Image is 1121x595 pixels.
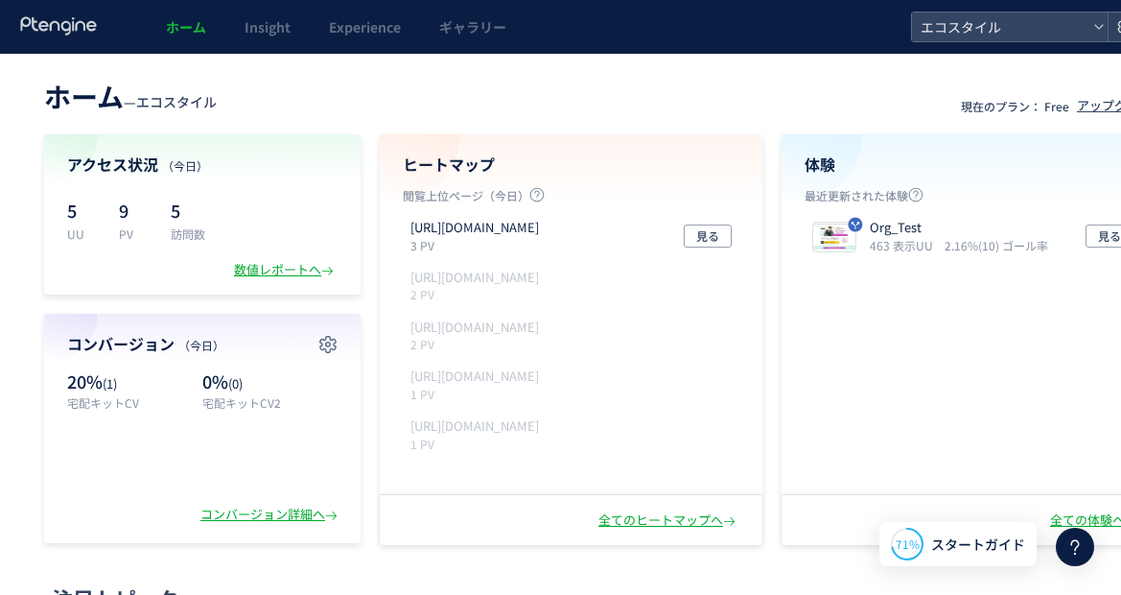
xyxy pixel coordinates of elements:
i: 463 表示UU [870,237,941,253]
p: 1 PV [410,386,547,402]
p: 0% [202,369,338,394]
p: Org_Test [870,219,1040,237]
p: 2 PV [410,336,547,352]
span: ホーム [166,17,206,36]
p: 宅配キットCV2 [202,394,338,411]
p: 2 PV [410,286,547,302]
p: https://style-eco.com/takuhai-kaitori/moushikomi/wide_step1.php [410,319,539,337]
button: 見る [684,225,732,248]
span: エコスタイル [915,12,1086,41]
span: 見る [696,225,719,248]
span: 71% [896,535,920,552]
h4: アクセス状況 [67,154,338,176]
span: Experience [329,17,401,36]
span: エコスタイル [136,92,217,111]
p: https://style-eco.com/takuhai-kaitori/moushikomi/narrow_step1.php [410,269,539,287]
p: 現在のプラン： Free [961,98,1069,114]
div: 全てのヒートマップへ [598,512,739,530]
div: 数値レポートへ [234,261,338,279]
p: UU [67,226,96,242]
p: 20% [67,369,193,394]
span: (1) [103,374,117,393]
p: 1 PV [410,436,547,452]
p: PV [119,226,148,242]
p: https://style-eco.com/takuhai-kaitori/lp01 [410,219,539,237]
span: ホーム [44,77,124,115]
span: (0) [228,374,243,393]
p: 3 PV [410,237,547,253]
p: https://style-eco.com/takuhai-kaitori/moushikomi/wide_step3.php [410,417,539,436]
p: 訪問数 [171,226,205,242]
p: 宅配キットCV [67,394,193,411]
span: （今日） [178,337,224,353]
img: 09124264754c9580cbc6f7e4e81e712a1751423959640.jpeg [813,225,855,251]
div: — [44,77,217,115]
p: 5 [171,195,205,226]
h4: コンバージョン [67,333,338,355]
span: （今日） [162,157,208,174]
span: Insight [245,17,291,36]
span: ギャラリー [439,17,506,36]
p: 5 [67,195,96,226]
h4: ヒートマップ [403,154,739,176]
p: 9 [119,195,148,226]
i: 2.16%(10) ゴール率 [945,237,1048,253]
span: 見る [1098,225,1121,248]
span: スタートガイド [931,535,1025,555]
p: 閲覧上位ページ（今日） [403,187,739,211]
p: https://style-eco.com/takuhai-kaitori/moushikomi/wide_step2.php [410,368,539,386]
div: コンバージョン詳細へ [200,506,341,524]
